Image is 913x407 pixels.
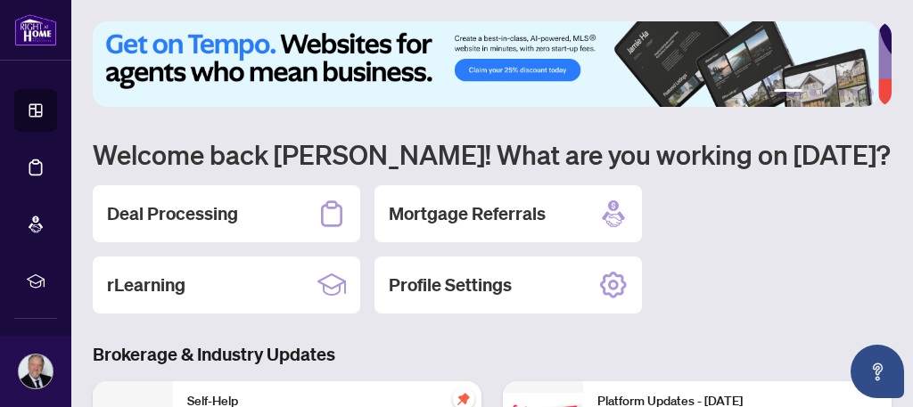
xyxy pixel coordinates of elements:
[851,345,904,398] button: Open asap
[852,89,860,96] button: 5
[389,273,512,297] h2: Profile Settings
[838,89,845,96] button: 4
[867,89,874,96] button: 6
[14,13,57,46] img: logo
[93,137,892,171] h1: Welcome back [PERSON_NAME]! What are you working on [DATE]?
[824,89,831,96] button: 3
[107,201,238,226] h2: Deal Processing
[810,89,817,96] button: 2
[93,342,892,367] h3: Brokerage & Industry Updates
[389,201,546,226] h2: Mortgage Referrals
[107,273,185,297] h2: rLearning
[774,89,802,96] button: 1
[19,354,53,388] img: Profile Icon
[93,21,878,107] img: Slide 0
